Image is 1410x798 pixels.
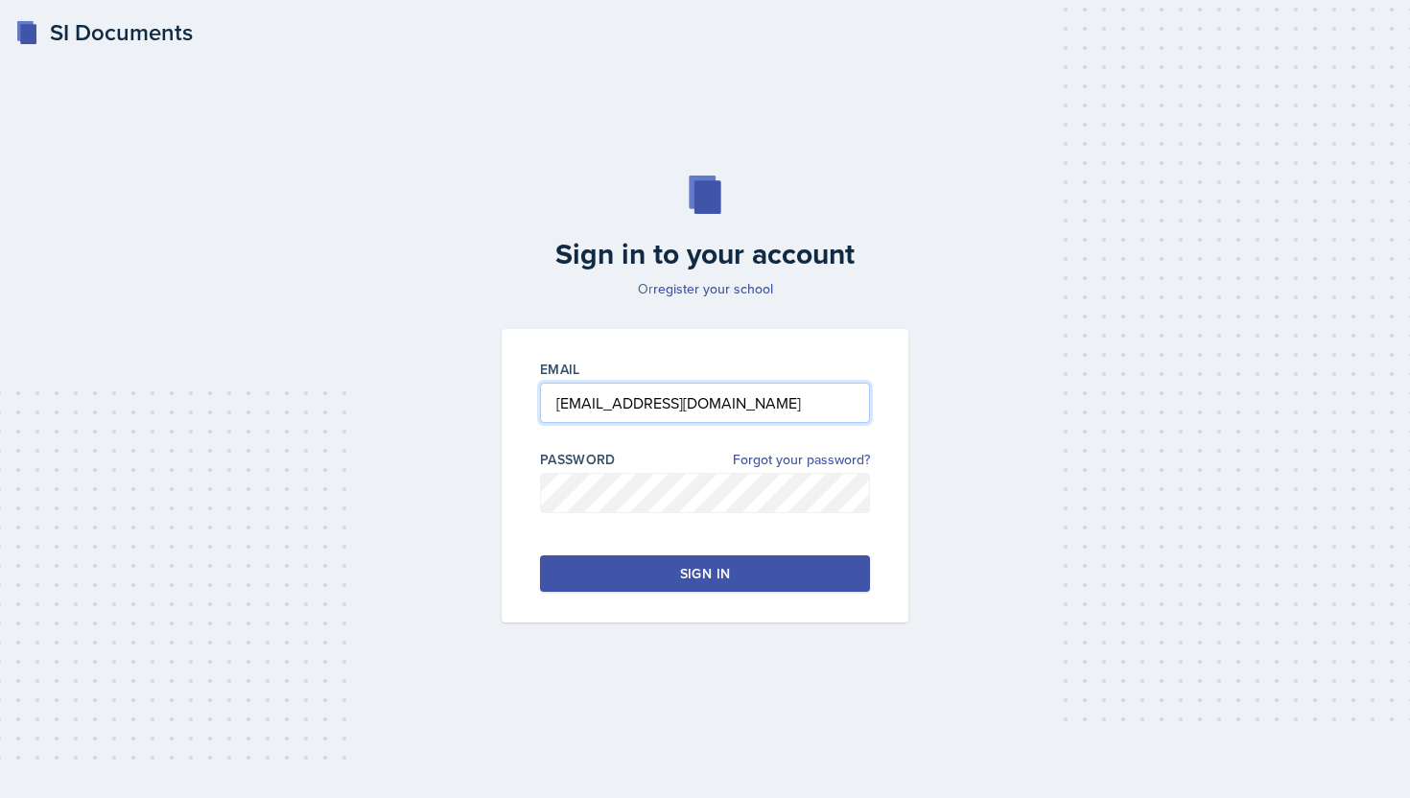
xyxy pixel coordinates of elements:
[680,564,730,583] div: Sign in
[490,279,920,298] p: Or
[540,555,870,592] button: Sign in
[540,360,580,379] label: Email
[540,450,616,469] label: Password
[733,450,870,470] a: Forgot your password?
[653,279,773,298] a: register your school
[490,237,920,271] h2: Sign in to your account
[540,383,870,423] input: Email
[15,15,193,50] a: SI Documents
